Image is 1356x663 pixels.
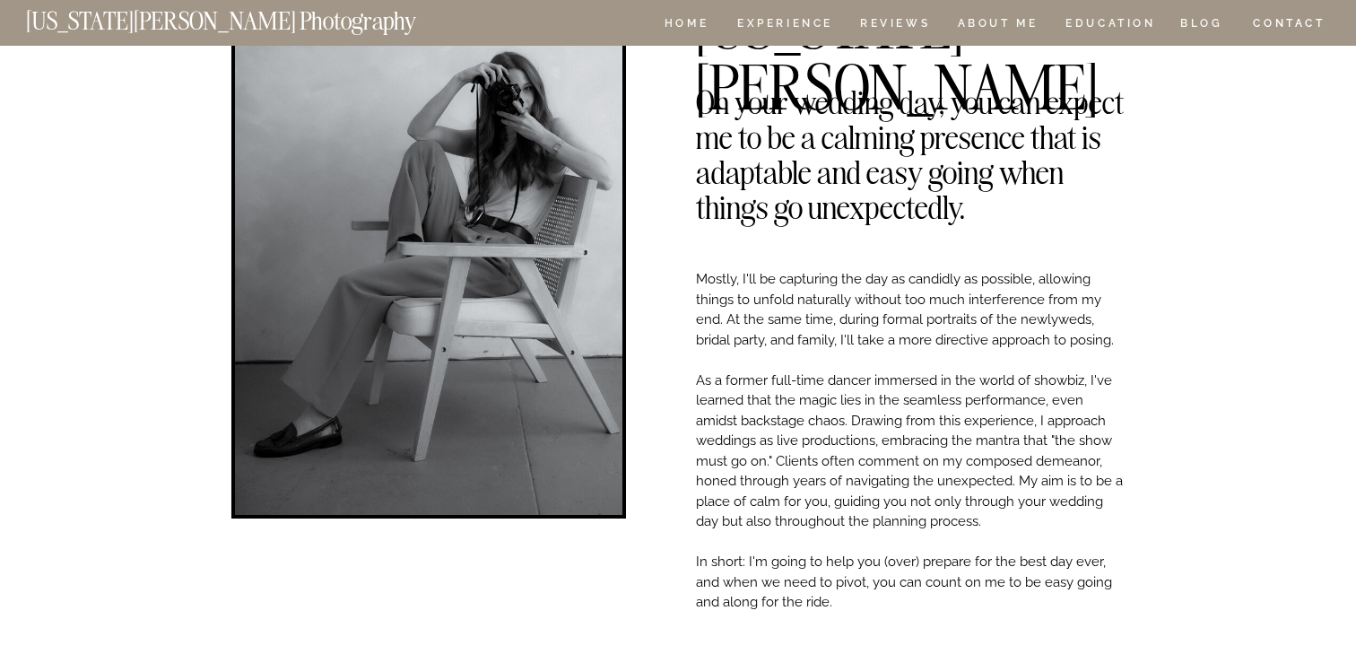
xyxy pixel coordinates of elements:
[737,18,831,33] a: Experience
[860,18,927,33] a: REVIEWS
[26,9,476,24] a: [US_STATE][PERSON_NAME] Photography
[1252,13,1326,33] a: CONTACT
[1180,18,1223,33] a: BLOG
[957,18,1039,33] a: ABOUT ME
[1064,18,1158,33] a: EDUCATION
[696,84,1125,111] h2: On your wedding day, you can expect me to be a calming presence that is adaptable and easy going ...
[661,18,712,33] a: HOME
